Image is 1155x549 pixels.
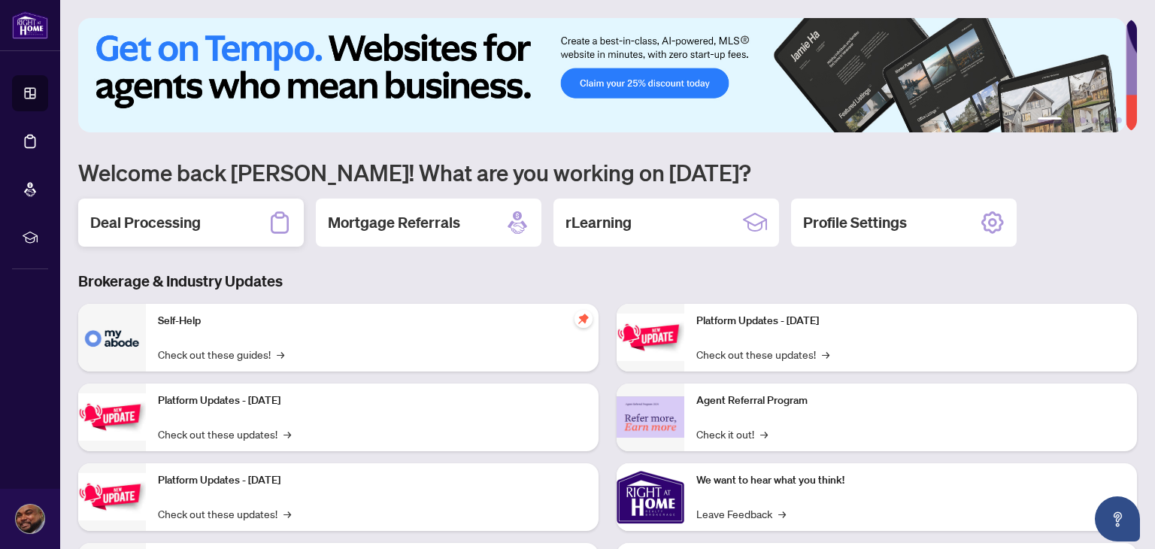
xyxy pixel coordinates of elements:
p: Self-Help [158,313,587,329]
button: 5 [1104,117,1110,123]
h2: rLearning [565,212,632,233]
button: Open asap [1095,496,1140,541]
img: We want to hear what you think! [617,463,684,531]
img: Platform Updates - June 23, 2025 [617,314,684,361]
img: Slide 0 [78,18,1126,132]
h2: Profile Settings [803,212,907,233]
span: pushpin [574,310,593,328]
p: We want to hear what you think! [696,472,1125,489]
h2: Mortgage Referrals [328,212,460,233]
button: 6 [1116,117,1122,123]
span: → [778,505,786,522]
span: → [283,426,291,442]
span: → [277,346,284,362]
p: Agent Referral Program [696,393,1125,409]
p: Platform Updates - [DATE] [696,313,1125,329]
a: Leave Feedback→ [696,505,786,522]
a: Check out these updates!→ [696,346,829,362]
img: logo [12,11,48,39]
a: Check out these updates!→ [158,426,291,442]
a: Check out these updates!→ [158,505,291,522]
span: → [283,505,291,522]
span: → [760,426,768,442]
p: Platform Updates - [DATE] [158,393,587,409]
button: 3 [1080,117,1086,123]
p: Platform Updates - [DATE] [158,472,587,489]
img: Platform Updates - September 16, 2025 [78,393,146,441]
img: Agent Referral Program [617,396,684,438]
button: 2 [1068,117,1074,123]
h3: Brokerage & Industry Updates [78,271,1137,292]
a: Check it out!→ [696,426,768,442]
img: Platform Updates - July 21, 2025 [78,473,146,520]
h1: Welcome back [PERSON_NAME]! What are you working on [DATE]? [78,158,1137,187]
button: 4 [1092,117,1098,123]
img: Profile Icon [16,505,44,533]
span: → [822,346,829,362]
button: 1 [1038,117,1062,123]
h2: Deal Processing [90,212,201,233]
a: Check out these guides!→ [158,346,284,362]
img: Self-Help [78,304,146,372]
